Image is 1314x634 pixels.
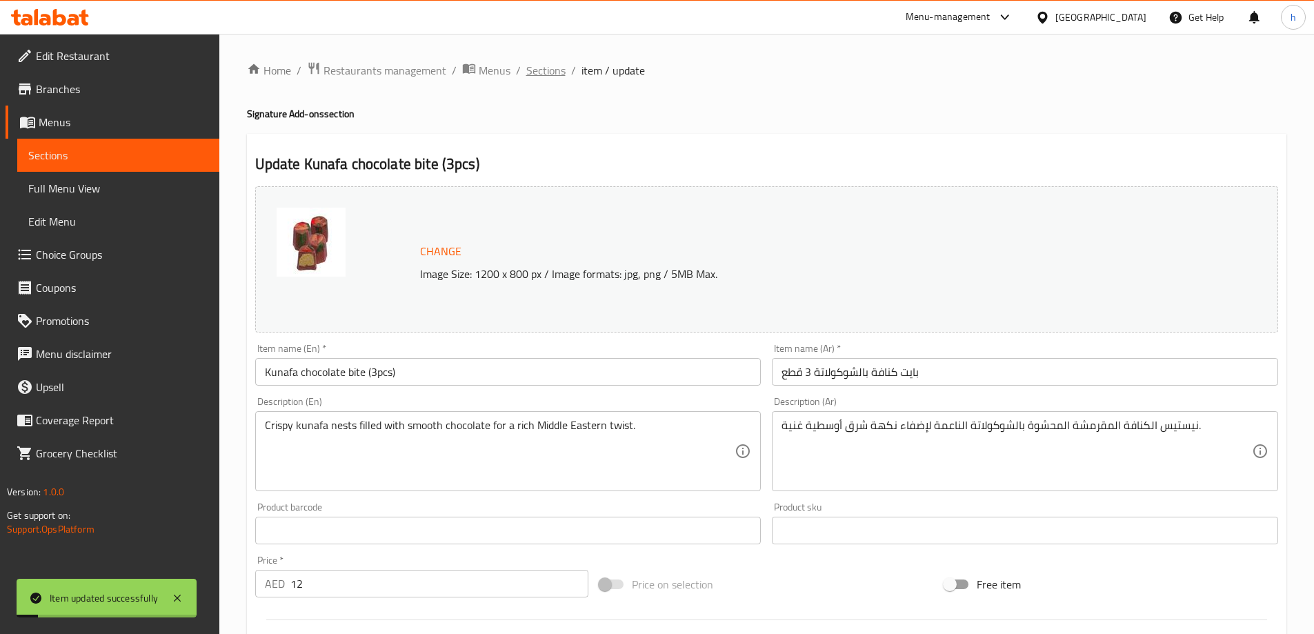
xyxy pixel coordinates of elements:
p: Image Size: 1200 x 800 px / Image formats: jpg, png / 5MB Max. [415,266,1150,282]
div: [GEOGRAPHIC_DATA] [1055,10,1146,25]
li: / [516,62,521,79]
input: Enter name En [255,358,761,386]
span: Menus [39,114,208,130]
span: Promotions [36,313,208,329]
span: Edit Menu [28,213,208,230]
span: Get support on: [7,506,70,524]
span: Coverage Report [36,412,208,428]
span: Coupons [36,279,208,296]
span: Grocery Checklist [36,445,208,462]
span: Choice Groups [36,246,208,263]
span: Price on selection [632,576,713,593]
span: Sections [28,147,208,164]
a: Full Menu View [17,172,219,205]
span: Menu disclaimer [36,346,208,362]
li: / [452,62,457,79]
a: Sections [526,62,566,79]
span: item / update [581,62,645,79]
span: Menus [479,62,510,79]
a: Upsell [6,370,219,404]
input: Please enter price [290,570,589,597]
a: Support.OpsPlatform [7,520,94,538]
textarea: Crispy kunafa nests filled with smooth chocolate for a rich Middle Eastern twist. [265,419,735,484]
span: 1.0.0 [43,483,64,501]
a: Home [247,62,291,79]
a: Menu disclaimer [6,337,219,370]
input: Please enter product sku [772,517,1278,544]
a: Promotions [6,304,219,337]
span: Full Menu View [28,180,208,197]
img: Kunafa_Chocolate_Bite_3_P638917895045907209.jpg [277,208,346,277]
button: Change [415,237,467,266]
div: Item updated successfully [50,591,158,606]
span: Free item [977,576,1021,593]
nav: breadcrumb [247,61,1286,79]
textarea: نيستيس الكنافة المقرمشة المحشوة بالشوكولاتة الناعمة لإضفاء نكهة شرق أوسطية غنية. [782,419,1252,484]
span: Restaurants management [323,62,446,79]
p: AED [265,575,285,592]
a: Menus [6,106,219,139]
li: / [571,62,576,79]
a: Menus [462,61,510,79]
a: Coupons [6,271,219,304]
a: Coverage Report [6,404,219,437]
a: Grocery Checklist [6,437,219,470]
span: Branches [36,81,208,97]
span: Edit Restaurant [36,48,208,64]
a: Choice Groups [6,238,219,271]
h4: Signature Add-ons section [247,107,1286,121]
div: Menu-management [906,9,991,26]
a: Edit Restaurant [6,39,219,72]
span: Change [420,241,461,261]
input: Please enter product barcode [255,517,761,544]
a: Sections [17,139,219,172]
a: Restaurants management [307,61,446,79]
span: Version: [7,483,41,501]
a: Edit Menu [17,205,219,238]
a: Branches [6,72,219,106]
span: Upsell [36,379,208,395]
input: Enter name Ar [772,358,1278,386]
h2: Update Kunafa chocolate bite (3pcs) [255,154,1278,175]
li: / [297,62,301,79]
span: h [1291,10,1296,25]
